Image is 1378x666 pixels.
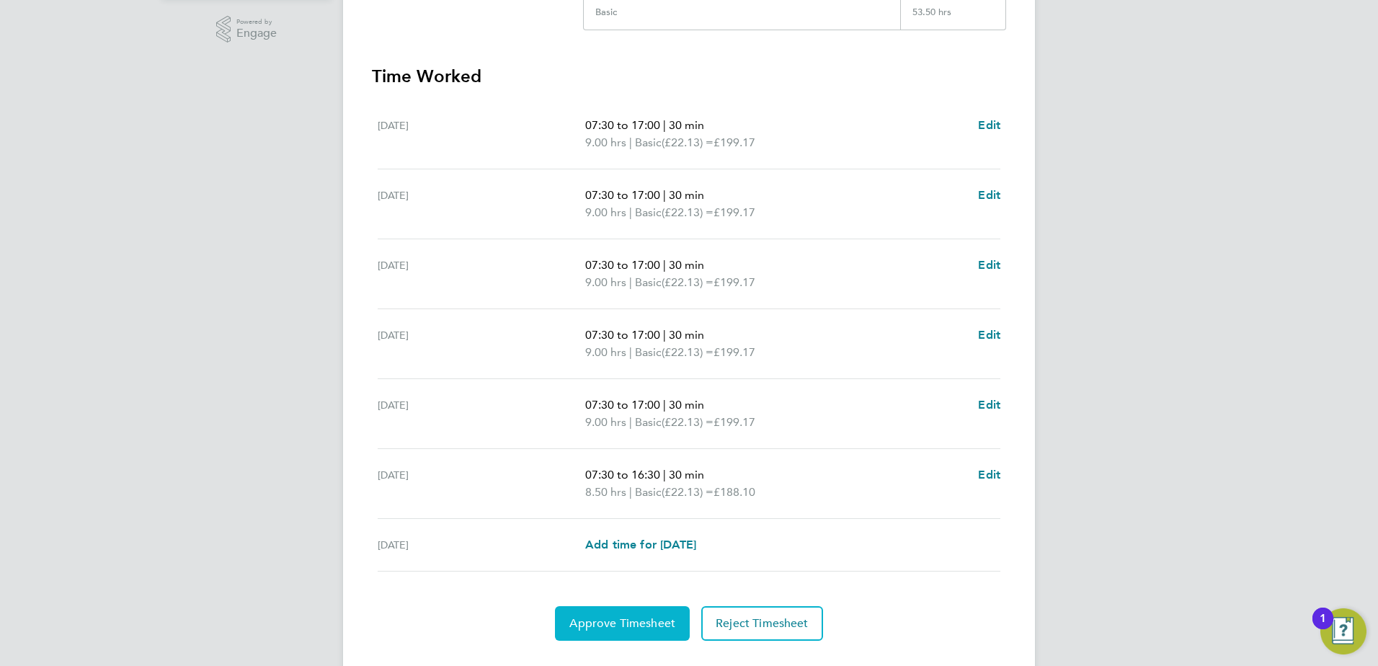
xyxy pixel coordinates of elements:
[585,188,660,202] span: 07:30 to 17:00
[236,16,277,28] span: Powered by
[669,258,704,272] span: 30 min
[629,485,632,499] span: |
[662,415,714,429] span: (£22.13) =
[662,136,714,149] span: (£22.13) =
[900,6,1005,30] div: 53.50 hrs
[585,415,626,429] span: 9.00 hrs
[629,136,632,149] span: |
[669,188,704,202] span: 30 min
[585,345,626,359] span: 9.00 hrs
[662,275,714,289] span: (£22.13) =
[629,345,632,359] span: |
[663,398,666,412] span: |
[585,136,626,149] span: 9.00 hrs
[236,27,277,40] span: Engage
[585,118,660,132] span: 07:30 to 17:00
[978,466,1000,484] a: Edit
[555,606,690,641] button: Approve Timesheet
[716,616,809,631] span: Reject Timesheet
[663,328,666,342] span: |
[662,485,714,499] span: (£22.13) =
[569,616,675,631] span: Approve Timesheet
[663,188,666,202] span: |
[378,187,585,221] div: [DATE]
[714,485,755,499] span: £188.10
[662,345,714,359] span: (£22.13) =
[378,117,585,151] div: [DATE]
[629,275,632,289] span: |
[378,536,585,554] div: [DATE]
[378,257,585,291] div: [DATE]
[585,538,696,551] span: Add time for [DATE]
[635,414,662,431] span: Basic
[714,205,755,219] span: £199.17
[635,484,662,501] span: Basic
[662,205,714,219] span: (£22.13) =
[978,396,1000,414] a: Edit
[635,274,662,291] span: Basic
[663,258,666,272] span: |
[635,134,662,151] span: Basic
[585,398,660,412] span: 07:30 to 17:00
[978,187,1000,204] a: Edit
[701,606,823,641] button: Reject Timesheet
[978,258,1000,272] span: Edit
[978,328,1000,342] span: Edit
[669,468,704,481] span: 30 min
[714,345,755,359] span: £199.17
[663,468,666,481] span: |
[663,118,666,132] span: |
[629,205,632,219] span: |
[978,118,1000,132] span: Edit
[378,466,585,501] div: [DATE]
[669,398,704,412] span: 30 min
[635,344,662,361] span: Basic
[978,117,1000,134] a: Edit
[585,275,626,289] span: 9.00 hrs
[978,468,1000,481] span: Edit
[585,205,626,219] span: 9.00 hrs
[585,468,660,481] span: 07:30 to 16:30
[372,65,1006,88] h3: Time Worked
[595,6,617,18] div: Basic
[1320,608,1366,654] button: Open Resource Center, 1 new notification
[585,258,660,272] span: 07:30 to 17:00
[978,398,1000,412] span: Edit
[585,485,626,499] span: 8.50 hrs
[378,327,585,361] div: [DATE]
[635,204,662,221] span: Basic
[714,275,755,289] span: £199.17
[978,257,1000,274] a: Edit
[378,396,585,431] div: [DATE]
[585,536,696,554] a: Add time for [DATE]
[216,16,277,43] a: Powered byEngage
[978,188,1000,202] span: Edit
[629,415,632,429] span: |
[669,118,704,132] span: 30 min
[585,328,660,342] span: 07:30 to 17:00
[714,415,755,429] span: £199.17
[669,328,704,342] span: 30 min
[978,327,1000,344] a: Edit
[714,136,755,149] span: £199.17
[1320,618,1326,637] div: 1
